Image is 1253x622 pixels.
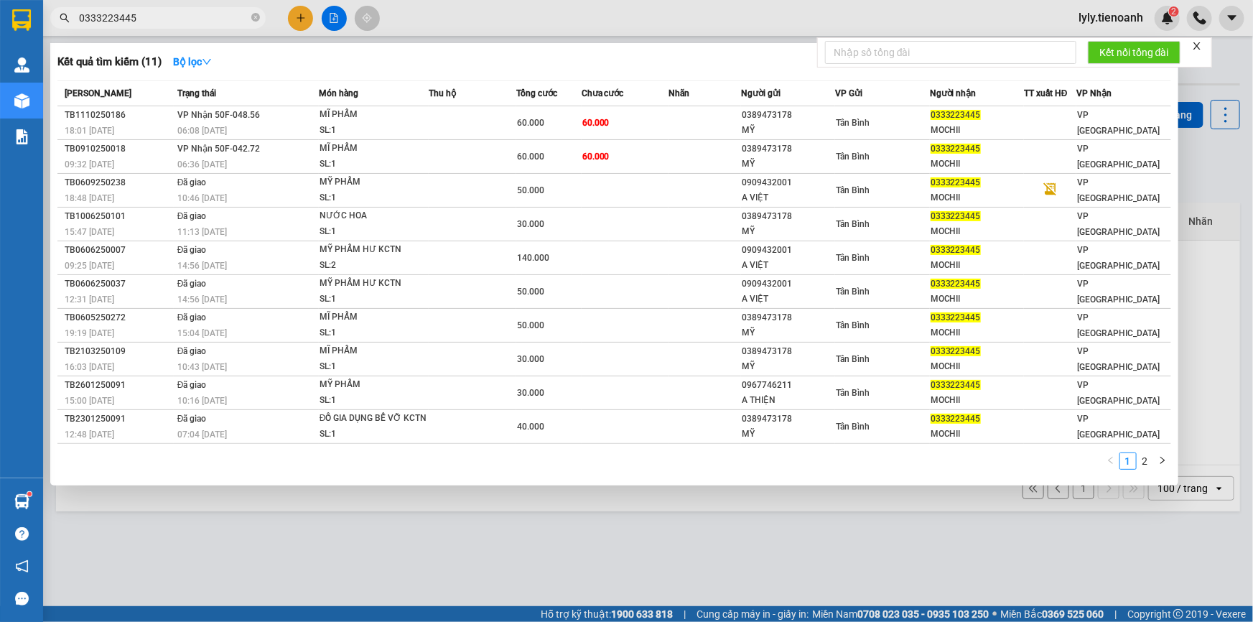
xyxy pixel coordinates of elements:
span: VP [GEOGRAPHIC_DATA] [1077,110,1160,136]
sup: 1 [27,492,32,496]
span: 50.000 [517,320,544,330]
div: A VIỆT [742,292,834,307]
span: 0333223445 [931,346,981,356]
span: 40.000 [517,422,544,432]
span: 16:03 [DATE] [65,362,114,372]
span: VP Nhận 50F-042.72 [177,144,260,154]
span: 06:36 [DATE] [177,159,227,170]
span: VP [GEOGRAPHIC_DATA] [1077,414,1160,440]
span: message [15,592,29,605]
div: MOCHII [931,325,1023,340]
span: Tân Bình [836,253,870,263]
div: TB0606250037 [65,277,173,292]
input: Nhập số tổng đài [825,41,1076,64]
div: 0909432001 [742,175,834,190]
div: MOCHII [931,157,1023,172]
strong: Bộ lọc [173,56,212,68]
span: 0333223445 [931,312,981,322]
div: SL: 1 [320,292,427,307]
span: 15:04 [DATE] [177,328,227,338]
div: MĨ PHẨM [320,343,427,359]
span: question-circle [15,527,29,541]
span: Đã giao [177,211,207,221]
div: TB2301250091 [65,412,173,427]
span: VP [GEOGRAPHIC_DATA] [1077,177,1160,203]
h3: Kết quả tìm kiếm ( 11 ) [57,55,162,70]
span: right [1158,456,1167,465]
div: 0909432001 [742,243,834,258]
div: NƯỚC HOA [320,208,427,224]
div: MỸ [742,325,834,340]
span: search [60,13,70,23]
button: left [1102,452,1119,470]
div: MỸ [742,359,834,374]
span: VP [GEOGRAPHIC_DATA] [1077,279,1160,305]
span: Tân Bình [836,219,870,229]
div: MOCHII [931,393,1023,408]
input: Tìm tên, số ĐT hoặc mã đơn [79,10,248,26]
span: close-circle [251,11,260,25]
div: ĐỒ GIA DỤNG BỂ VỠ KCTN [320,411,427,427]
span: 18:48 [DATE] [65,193,114,203]
span: 11:13 [DATE] [177,227,227,237]
span: 0333223445 [931,380,981,390]
div: SL: 1 [320,123,427,139]
span: Người nhận [930,88,977,98]
div: TB1110250186 [65,108,173,123]
span: 18:01 [DATE] [65,126,114,136]
span: down [202,57,212,67]
li: Previous Page [1102,452,1119,470]
span: 30.000 [517,354,544,364]
span: TT xuất HĐ [1024,88,1068,98]
span: Tân Bình [836,388,870,398]
span: 140.000 [517,253,549,263]
span: Người gửi [741,88,781,98]
span: VP [GEOGRAPHIC_DATA] [1077,144,1160,170]
span: Đã giao [177,279,207,289]
div: SL: 1 [320,427,427,442]
span: Tổng cước [516,88,557,98]
span: 09:25 [DATE] [65,261,114,271]
span: 10:16 [DATE] [177,396,227,406]
span: 0333223445 [931,110,981,120]
div: MỸ PHẨM HƯ KCTN [320,276,427,292]
span: 07:04 [DATE] [177,430,227,440]
div: MOCHII [931,258,1023,273]
span: Đã giao [177,346,207,356]
div: TB2103250109 [65,344,173,359]
div: MỸ PHẨM HƯ KCTN [320,242,427,258]
div: A VIỆT [742,258,834,273]
li: Next Page [1154,452,1171,470]
img: logo-vxr [12,9,31,31]
span: VP Nhận [1076,88,1112,98]
span: 10:43 [DATE] [177,362,227,372]
span: 30.000 [517,388,544,398]
div: 0909432001 [742,277,834,292]
span: Tân Bình [836,354,870,364]
div: MOCHII [931,224,1023,239]
div: SL: 2 [320,258,427,274]
img: warehouse-icon [14,494,29,509]
div: SL: 1 [320,190,427,206]
a: 2 [1137,453,1153,469]
span: 12:48 [DATE] [65,430,114,440]
span: 10:46 [DATE] [177,193,227,203]
div: MỸ [742,224,834,239]
span: 0333223445 [931,177,981,187]
span: VP Nhận 50F-048.56 [177,110,260,120]
span: [PERSON_NAME] [65,88,131,98]
span: Chưa cước [582,88,624,98]
div: MOCHII [931,123,1023,138]
div: MOCHII [931,190,1023,205]
div: A VIỆT [742,190,834,205]
div: SL: 1 [320,157,427,172]
div: 0389473178 [742,344,834,359]
div: TB0609250238 [65,175,173,190]
span: left [1107,456,1115,465]
button: Kết nối tổng đài [1088,41,1180,64]
span: Kết nối tổng đài [1099,45,1169,60]
span: 50.000 [517,287,544,297]
span: 60.000 [582,152,610,162]
span: Tân Bình [836,152,870,162]
span: Tân Bình [836,422,870,432]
